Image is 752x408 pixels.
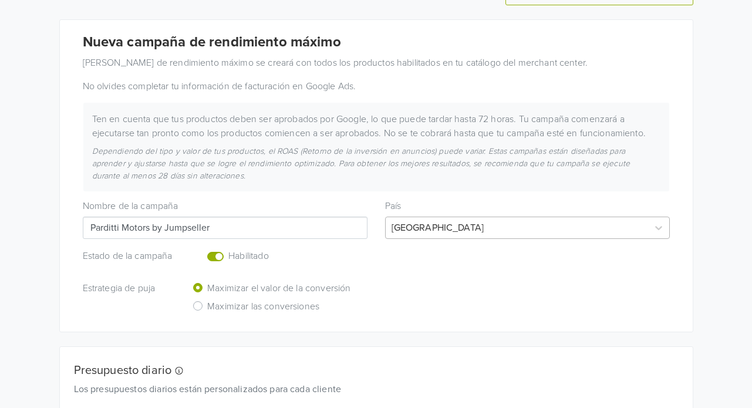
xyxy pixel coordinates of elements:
[228,251,329,262] h6: Habilitado
[83,251,175,262] h6: Estado de la campaña
[385,201,670,212] h6: País
[83,217,367,239] input: Campaign name
[207,283,350,294] h6: Maximizar el valor de la conversión
[83,201,367,212] h6: Nombre de la campaña
[83,283,175,294] h6: Estrategia de puja
[83,145,669,182] div: Dependiendo del tipo y valor de tus productos, el ROAS (Retorno de la inversión en anuncios) pued...
[74,363,661,377] h5: Presupuesto diario
[83,34,670,51] h4: Nueva campaña de rendimiento máximo
[65,382,670,396] div: Los presupuestos diarios están personalizados para cada cliente
[83,112,669,140] div: Ten en cuenta que tus productos deben ser aprobados por Google, lo que puede tardar hasta 72 hora...
[74,79,679,93] div: No olvides completar tu información de facturación en Google Ads.
[74,56,679,70] div: [PERSON_NAME] de rendimiento máximo se creará con todos los productos habilitados en tu catálogo ...
[207,301,319,312] h6: Maximizar las conversiones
